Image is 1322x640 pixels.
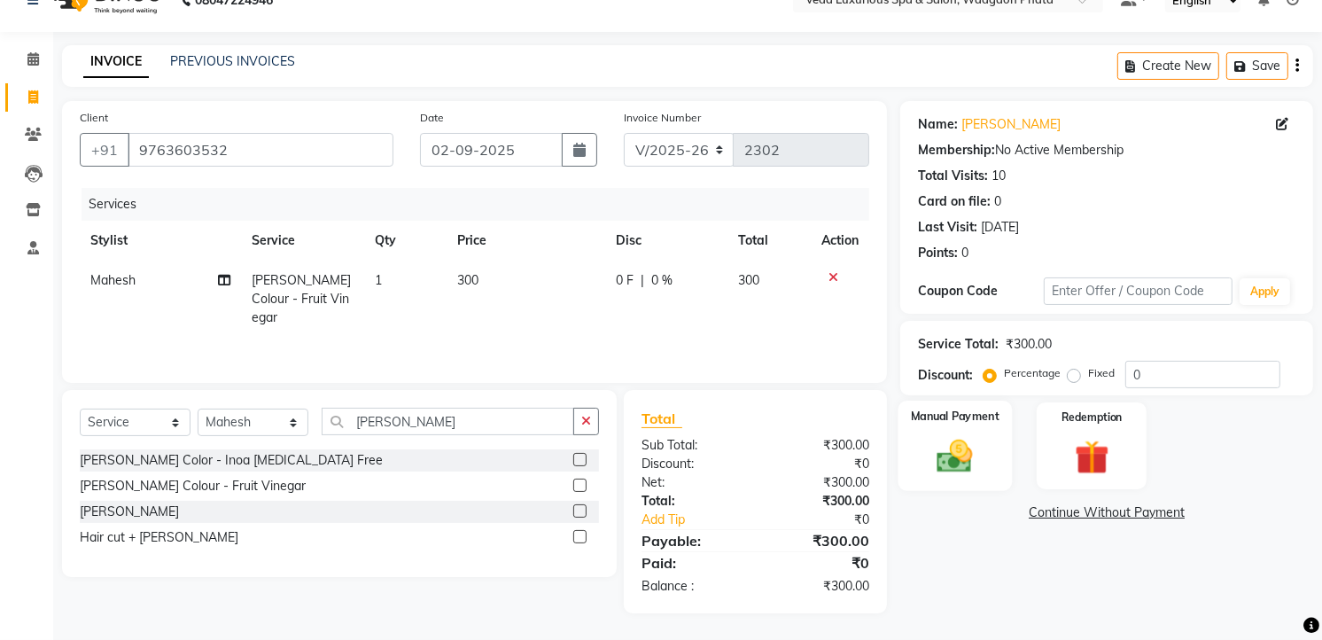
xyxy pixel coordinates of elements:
[994,192,1001,211] div: 0
[628,530,756,551] div: Payable:
[82,188,883,221] div: Services
[628,473,756,492] div: Net:
[642,410,682,428] span: Total
[628,511,777,529] a: Add Tip
[727,221,811,261] th: Total
[457,272,478,288] span: 300
[447,221,606,261] th: Price
[628,436,756,455] div: Sub Total:
[918,192,991,211] div: Card on file:
[918,141,1295,160] div: No Active Membership
[918,141,995,160] div: Membership:
[128,133,393,167] input: Search by Name/Mobile/Email/Code
[918,115,958,134] div: Name:
[756,530,883,551] div: ₹300.00
[1226,52,1288,80] button: Save
[80,110,108,126] label: Client
[624,110,701,126] label: Invoice Number
[918,282,1044,300] div: Coupon Code
[628,492,756,511] div: Total:
[756,492,883,511] div: ₹300.00
[652,271,673,290] span: 0 %
[961,244,968,262] div: 0
[80,451,383,470] div: [PERSON_NAME] Color - Inoa [MEDICAL_DATA] Free
[961,115,1061,134] a: [PERSON_NAME]
[738,272,759,288] span: 300
[811,221,869,261] th: Action
[1006,335,1052,354] div: ₹300.00
[918,167,988,185] div: Total Visits:
[628,577,756,596] div: Balance :
[322,408,574,435] input: Search or Scan
[1064,436,1120,479] img: _gift.svg
[364,221,447,261] th: Qty
[83,46,149,78] a: INVOICE
[981,218,1019,237] div: [DATE]
[1044,277,1233,305] input: Enter Offer / Coupon Code
[420,110,444,126] label: Date
[918,218,977,237] div: Last Visit:
[375,272,382,288] span: 1
[918,244,958,262] div: Points:
[80,133,129,167] button: +91
[918,335,999,354] div: Service Total:
[756,473,883,492] div: ₹300.00
[1061,410,1123,425] label: Redemption
[1088,365,1115,381] label: Fixed
[777,511,883,529] div: ₹0
[756,455,883,473] div: ₹0
[1004,365,1061,381] label: Percentage
[628,552,756,574] div: Paid:
[617,271,634,290] span: 0 F
[252,272,351,325] span: [PERSON_NAME] Colour - Fruit Vinegar
[756,436,883,455] div: ₹300.00
[918,366,973,385] div: Discount:
[90,272,136,288] span: Mahesh
[241,221,364,261] th: Service
[606,221,728,261] th: Disc
[911,408,999,425] label: Manual Payment
[80,528,238,547] div: Hair cut + [PERSON_NAME]
[1240,278,1290,305] button: Apply
[927,436,984,477] img: _cash.svg
[1117,52,1219,80] button: Create New
[904,503,1310,522] a: Continue Without Payment
[80,221,241,261] th: Stylist
[628,455,756,473] div: Discount:
[80,503,179,521] div: [PERSON_NAME]
[756,577,883,596] div: ₹300.00
[756,552,883,574] div: ₹0
[991,167,1006,185] div: 10
[642,271,645,290] span: |
[170,53,295,69] a: PREVIOUS INVOICES
[80,477,306,496] div: [PERSON_NAME] Colour - Fruit Vinegar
